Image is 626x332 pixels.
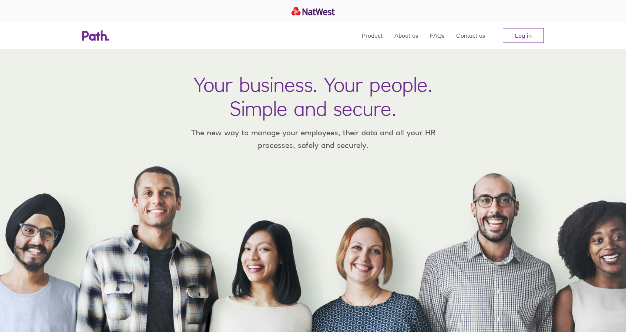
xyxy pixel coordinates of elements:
[430,22,444,49] a: FAQs
[394,22,418,49] a: About us
[180,126,446,151] p: The new way to manage your employees, their data and all your HR processes, safely and securely.
[193,72,433,121] h1: Your business. Your people. Simple and secure.
[362,22,383,49] a: Product
[503,28,544,43] a: Log in
[456,22,485,49] a: Contact us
